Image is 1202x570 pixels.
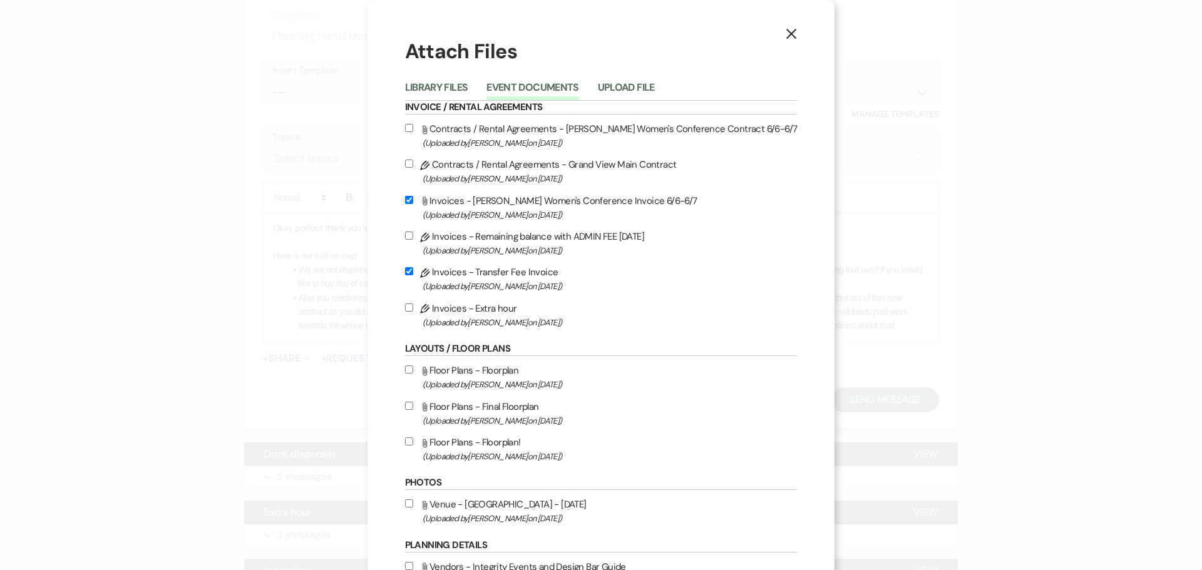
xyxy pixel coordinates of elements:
[423,315,798,330] span: (Uploaded by [PERSON_NAME] on [DATE] )
[423,171,798,186] span: (Uploaded by [PERSON_NAME] on [DATE] )
[423,279,798,293] span: (Uploaded by [PERSON_NAME] on [DATE] )
[423,377,798,392] span: (Uploaded by [PERSON_NAME] on [DATE] )
[405,434,798,464] label: Floor Plans - Floorplan!
[405,496,798,526] label: Venue - [GEOGRAPHIC_DATA] - [DATE]
[405,562,413,570] input: Vendors - Integrity Events and Design Bar Guide(Uploaded by[PERSON_NAME]on [DATE])
[405,362,798,392] label: Floor Plans - Floorplan
[423,208,798,222] span: (Uploaded by [PERSON_NAME] on [DATE] )
[405,365,413,374] input: Floor Plans - Floorplan(Uploaded by[PERSON_NAME]on [DATE])
[405,193,798,222] label: Invoices - [PERSON_NAME] Women's Conference Invoice 6/6-6/7
[423,449,798,464] span: (Uploaded by [PERSON_NAME] on [DATE] )
[486,83,578,100] button: Event Documents
[405,476,798,490] h6: Photos
[405,124,413,132] input: Contracts / Rental Agreements - [PERSON_NAME] Women's Conference Contract 6/6-6/7(Uploaded by[PER...
[405,38,798,66] h1: Attach Files
[405,196,413,204] input: Invoices - [PERSON_NAME] Women's Conference Invoice 6/6-6/7(Uploaded by[PERSON_NAME]on [DATE])
[405,264,798,293] label: Invoices - Transfer Fee Invoice
[405,303,413,312] input: Invoices - Extra hour(Uploaded by[PERSON_NAME]on [DATE])
[405,539,798,552] h6: Planning Details
[405,228,798,258] label: Invoices - Remaining balance with ADMIN FEE [DATE]
[405,267,413,275] input: Invoices - Transfer Fee Invoice(Uploaded by[PERSON_NAME]on [DATE])
[423,243,798,258] span: (Uploaded by [PERSON_NAME] on [DATE] )
[405,156,798,186] label: Contracts / Rental Agreements - Grand View Main Contract
[423,414,798,428] span: (Uploaded by [PERSON_NAME] on [DATE] )
[423,511,798,526] span: (Uploaded by [PERSON_NAME] on [DATE] )
[405,399,798,428] label: Floor Plans - Final Floorplan
[405,83,468,100] button: Library Files
[405,402,413,410] input: Floor Plans - Final Floorplan(Uploaded by[PERSON_NAME]on [DATE])
[405,121,798,150] label: Contracts / Rental Agreements - [PERSON_NAME] Women's Conference Contract 6/6-6/7
[405,232,413,240] input: Invoices - Remaining balance with ADMIN FEE [DATE](Uploaded by[PERSON_NAME]on [DATE])
[405,342,798,356] h6: Layouts / Floor Plans
[598,83,655,100] button: Upload File
[423,136,798,150] span: (Uploaded by [PERSON_NAME] on [DATE] )
[405,300,798,330] label: Invoices - Extra hour
[405,499,413,507] input: Venue - [GEOGRAPHIC_DATA] - [DATE](Uploaded by[PERSON_NAME]on [DATE])
[405,437,413,445] input: Floor Plans - Floorplan!(Uploaded by[PERSON_NAME]on [DATE])
[405,160,413,168] input: Contracts / Rental Agreements - Grand View Main Contract(Uploaded by[PERSON_NAME]on [DATE])
[405,101,798,115] h6: Invoice / Rental Agreements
